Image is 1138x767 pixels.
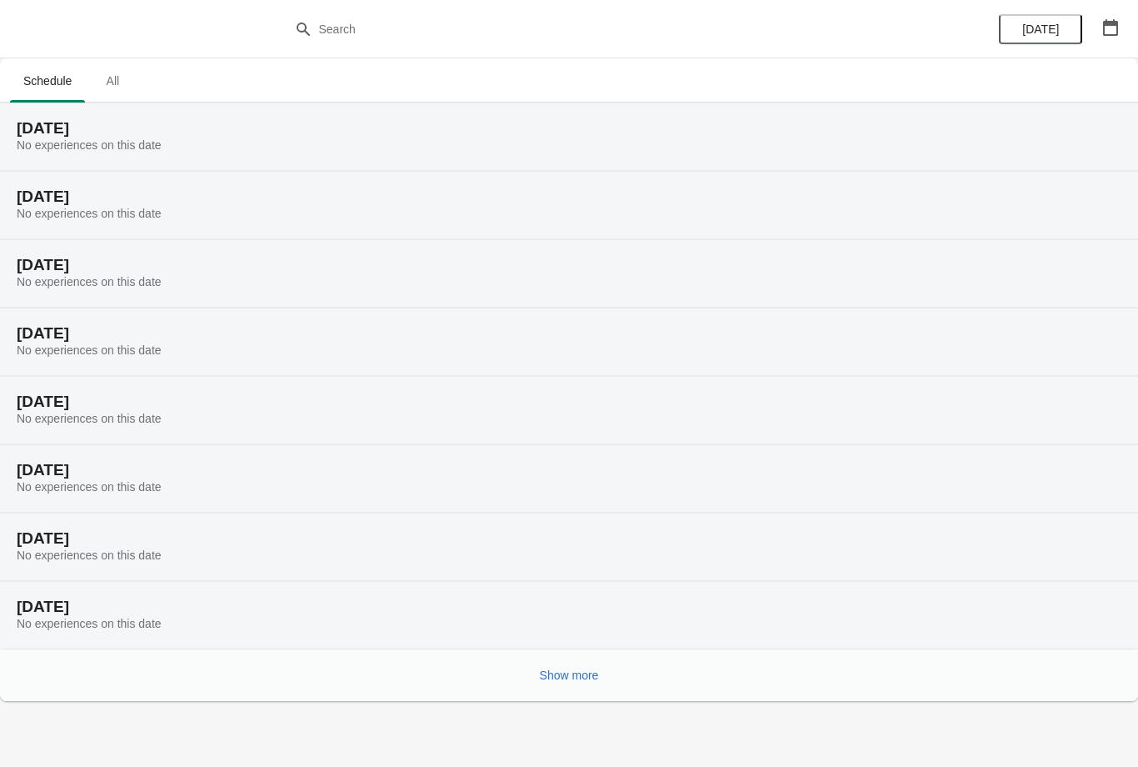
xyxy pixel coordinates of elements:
span: No experiences on this date [17,275,162,288]
button: [DATE] [999,14,1082,44]
span: No experiences on this date [17,138,162,152]
h2: [DATE] [17,188,1121,205]
h2: [DATE] [17,530,1121,547]
input: Search [318,14,854,44]
span: No experiences on this date [17,207,162,220]
span: No experiences on this date [17,617,162,630]
h2: [DATE] [17,599,1121,615]
span: All [92,66,133,96]
h2: [DATE] [17,257,1121,273]
span: No experiences on this date [17,549,162,562]
h2: [DATE] [17,325,1121,342]
span: No experiences on this date [17,480,162,494]
h2: [DATE] [17,120,1121,137]
span: Show more [540,669,599,682]
h2: [DATE] [17,462,1121,479]
span: No experiences on this date [17,412,162,425]
span: No experiences on this date [17,343,162,357]
h2: [DATE] [17,394,1121,410]
button: Show more [533,660,606,690]
span: [DATE] [1022,23,1059,36]
span: Schedule [10,66,85,96]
